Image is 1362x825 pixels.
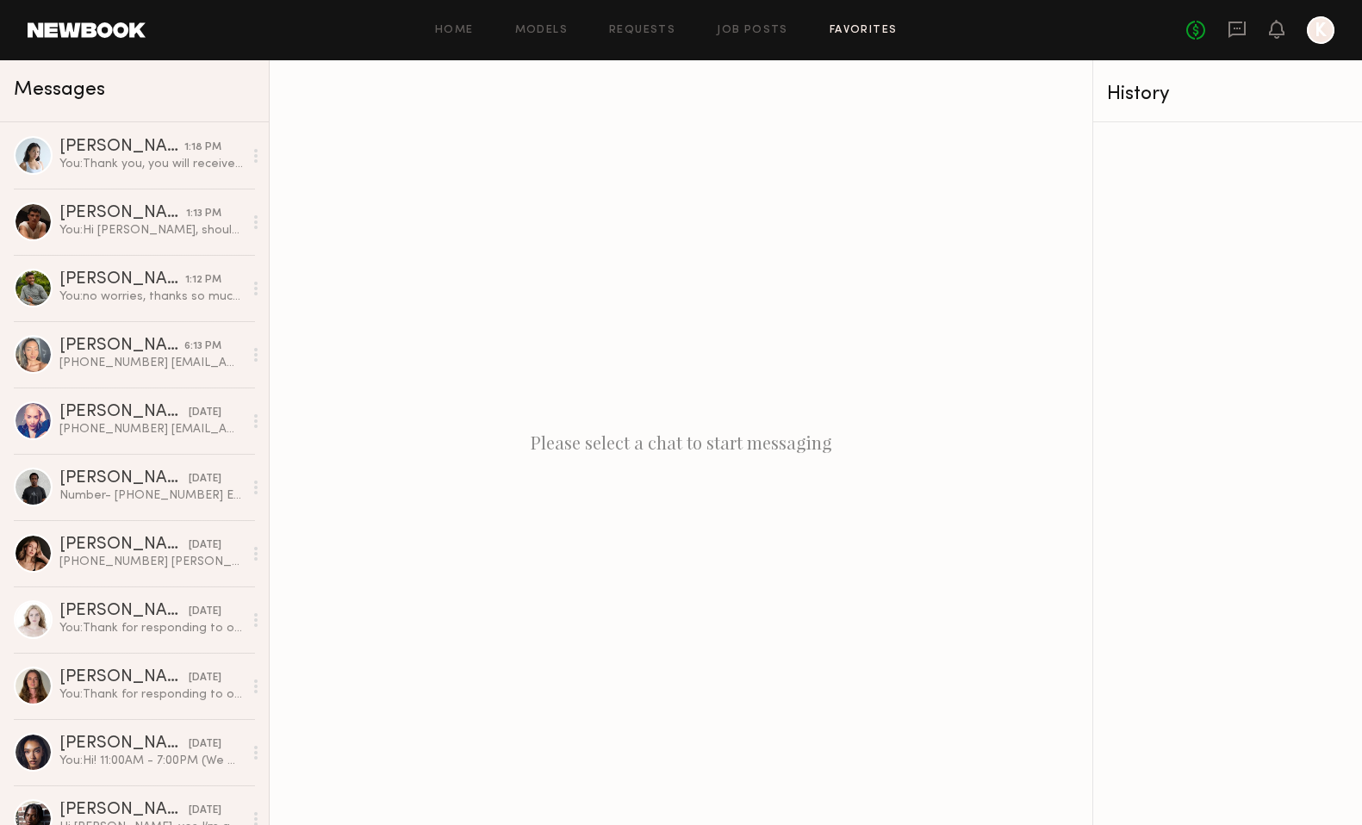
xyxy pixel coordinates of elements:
[59,669,189,686] div: [PERSON_NAME]
[189,670,221,686] div: [DATE]
[189,471,221,487] div: [DATE]
[59,404,189,421] div: [PERSON_NAME]
[270,60,1092,825] div: Please select a chat to start messaging
[184,140,221,156] div: 1:18 PM
[59,156,243,172] div: You: Thank you, you will receive an email shortly.
[435,25,474,36] a: Home
[609,25,675,36] a: Requests
[1107,84,1348,104] div: History
[59,802,189,819] div: [PERSON_NAME]
[189,405,221,421] div: [DATE]
[830,25,898,36] a: Favorites
[59,686,243,703] div: You: Thank for responding to our request! Fortunately, you have been chosen to be an extra for th...
[59,288,243,305] div: You: no worries, thanks so much for your response!
[189,537,221,554] div: [DATE]
[59,470,189,487] div: [PERSON_NAME]
[189,736,221,753] div: [DATE]
[1307,16,1334,44] a: K
[515,25,568,36] a: Models
[14,80,105,100] span: Messages
[59,139,184,156] div: [PERSON_NAME]
[59,753,243,769] div: You: Hi! 11:00AM - 7:00PM (We might be flex with the timing, but this is the window we are workin...
[59,487,243,504] div: Number- [PHONE_NUMBER] Email- [EMAIL_ADDRESS][DOMAIN_NAME]
[184,338,221,355] div: 6:13 PM
[189,803,221,819] div: [DATE]
[59,537,189,554] div: [PERSON_NAME]
[59,620,243,636] div: You: Thank for responding to our request! Fortunately, you have been chosen to be an extra for th...
[59,355,243,371] div: [PHONE_NUMBER] [EMAIL_ADDRESS][DOMAIN_NAME]
[59,222,243,239] div: You: Hi [PERSON_NAME], shouldn't be a problem. Let me confirm with our executives and get back to...
[59,735,189,753] div: [PERSON_NAME]
[59,421,243,437] div: [PHONE_NUMBER] [EMAIL_ADDRESS][DOMAIN_NAME]
[59,338,184,355] div: [PERSON_NAME]
[185,272,221,288] div: 1:12 PM
[59,603,189,620] div: [PERSON_NAME]
[717,25,788,36] a: Job Posts
[189,604,221,620] div: [DATE]
[59,554,243,570] div: [PHONE_NUMBER] [PERSON_NAME][EMAIL_ADDRESS][DOMAIN_NAME]
[59,205,186,222] div: [PERSON_NAME]
[59,271,185,288] div: [PERSON_NAME]
[186,206,221,222] div: 1:13 PM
